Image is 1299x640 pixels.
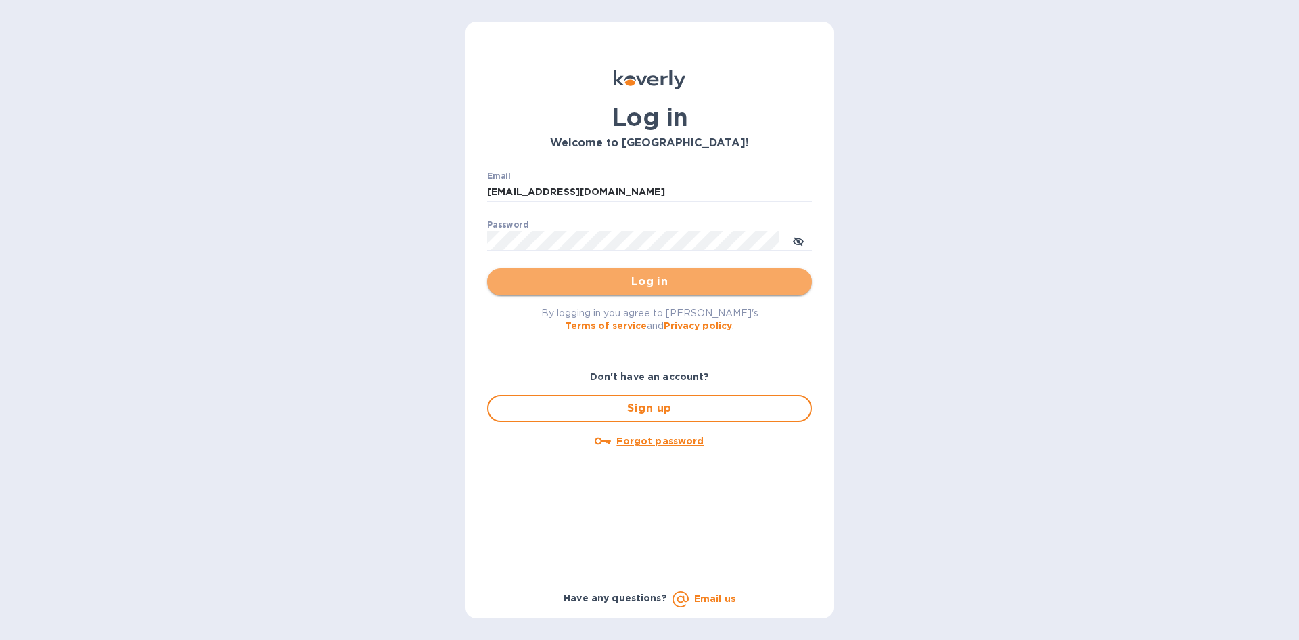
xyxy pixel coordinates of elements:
label: Email [487,172,511,180]
b: Don't have an account? [590,371,710,382]
span: Sign up [499,400,800,417]
a: Email us [694,593,735,604]
span: Log in [498,274,801,290]
label: Password [487,221,528,229]
h1: Log in [487,103,812,131]
a: Terms of service [565,320,647,331]
b: Have any questions? [564,593,667,603]
span: By logging in you agree to [PERSON_NAME]'s and . [541,307,758,331]
u: Forgot password [616,435,704,446]
img: Koverly [614,70,685,89]
button: Log in [487,268,812,295]
a: Privacy policy [664,320,732,331]
input: Enter email address [487,182,812,202]
button: toggle password visibility [785,227,812,254]
button: Sign up [487,395,812,422]
h3: Welcome to [GEOGRAPHIC_DATA]! [487,137,812,150]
